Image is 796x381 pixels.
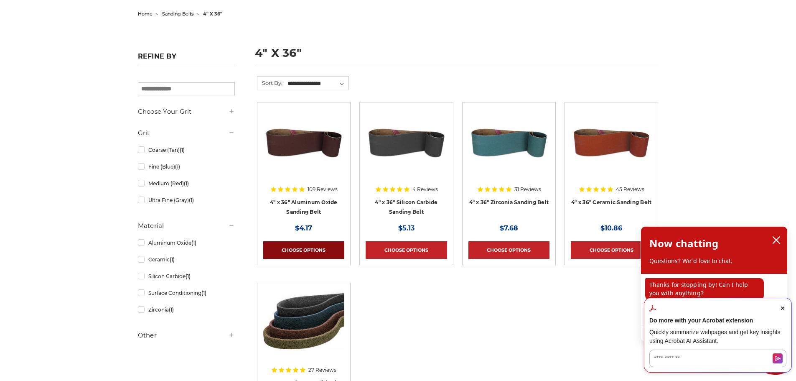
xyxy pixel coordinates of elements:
[138,159,235,174] a: Fine (Blue)
[600,224,622,232] span: $10.86
[138,107,235,117] h5: Choose Your Grit
[295,224,312,232] span: $4.17
[175,164,180,170] span: (1)
[263,241,344,259] a: Choose Options
[571,108,652,215] a: 4" x 36" Ceramic Sanding Belt
[366,241,447,259] a: Choose Options
[571,241,652,259] a: Choose Options
[770,234,783,246] button: close chatbox
[500,224,518,232] span: $7.68
[186,273,191,279] span: (1)
[138,52,235,65] h5: Refine by
[138,269,235,284] a: Silicon Carbide
[257,77,282,89] label: Sort By:
[263,289,344,356] img: 4"x36" Surface Conditioning Sanding Belts
[169,307,174,313] span: (1)
[180,147,185,153] span: (1)
[201,290,206,296] span: (1)
[571,108,652,175] img: 4" x 36" Ceramic Sanding Belt
[255,47,659,65] h1: 4" x 36"
[191,240,196,246] span: (1)
[263,108,344,215] a: 4" x 36" Aluminum Oxide Sanding Belt
[162,11,193,17] a: sanding belts
[138,176,235,191] a: Medium (Red)
[138,143,235,157] a: Coarse (Tan)
[138,193,235,207] a: Ultra Fine (Gray)
[468,108,549,215] a: 4" x 36" Zirconia Sanding Belt
[649,235,718,252] h2: Now chatting
[138,11,153,17] a: home
[366,108,447,175] img: 4" x 36" Silicon Carbide File Belt
[398,224,415,232] span: $5.13
[468,108,549,175] img: 4" x 36" Zirconia Sanding Belt
[184,180,189,187] span: (1)
[263,108,344,175] img: 4" x 36" Aluminum Oxide Sanding Belt
[138,235,235,250] a: Aluminum Oxide
[649,257,779,265] p: Questions? We'd love to chat.
[189,197,194,203] span: (1)
[170,256,175,263] span: (1)
[641,226,788,342] div: olark chatbox
[203,11,222,17] span: 4" x 36"
[138,330,235,340] h5: Other
[366,108,447,215] a: 4" x 36" Silicon Carbide File Belt
[286,77,348,90] select: Sort By:
[138,128,235,138] h5: Grit
[138,252,235,267] a: Ceramic
[138,302,235,317] a: Zirconia
[138,221,235,231] h5: Material
[641,274,787,303] div: chat
[138,286,235,300] a: Surface Conditioning
[645,278,764,300] p: Thanks for stopping by! Can I help you with anything?
[468,241,549,259] a: Choose Options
